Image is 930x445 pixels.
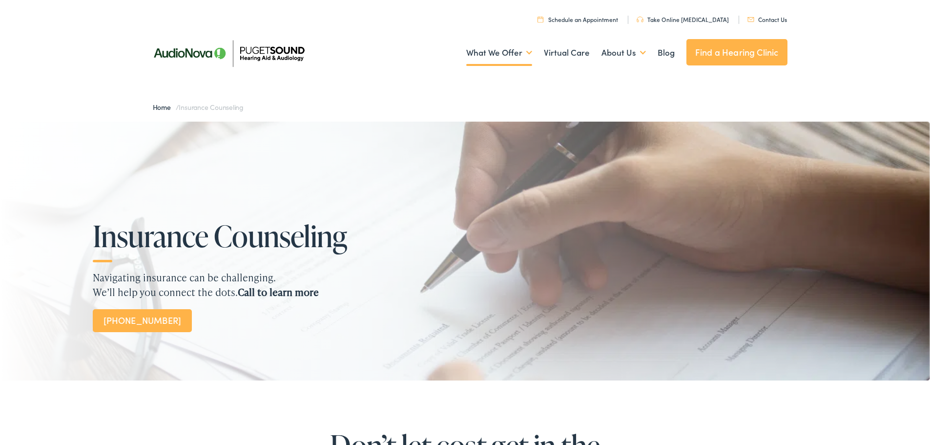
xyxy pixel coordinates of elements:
[658,35,675,71] a: Blog
[686,39,787,65] a: Find a Hearing Clinic
[544,35,590,71] a: Virtual Care
[466,35,532,71] a: What We Offer
[601,35,646,71] a: About Us
[747,15,787,23] a: Contact Us
[537,16,543,22] img: utility icon
[153,102,176,112] a: Home
[93,220,366,252] h1: Insurance Counseling
[747,17,754,22] img: utility icon
[153,102,244,112] span: /
[238,285,319,299] strong: Call to learn more
[637,15,729,23] a: Take Online [MEDICAL_DATA]
[93,309,192,332] a: [PHONE_NUMBER]
[637,17,643,22] img: utility icon
[93,270,837,299] p: Navigating insurance can be challenging. We’ll help you connect the dots.
[179,102,244,112] span: Insurance Counseling
[537,15,618,23] a: Schedule an Appointment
